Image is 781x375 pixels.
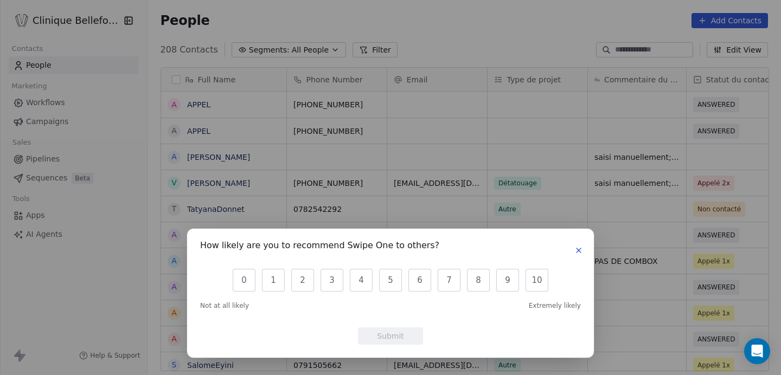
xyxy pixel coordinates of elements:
[467,269,490,292] button: 8
[379,269,402,292] button: 5
[291,269,314,292] button: 2
[200,242,439,253] h1: How likely are you to recommend Swipe One to others?
[358,327,423,345] button: Submit
[200,301,249,310] span: Not at all likely
[321,269,343,292] button: 3
[438,269,460,292] button: 7
[526,269,548,292] button: 10
[529,301,581,310] span: Extremely likely
[496,269,519,292] button: 9
[350,269,373,292] button: 4
[233,269,255,292] button: 0
[408,269,431,292] button: 6
[262,269,285,292] button: 1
